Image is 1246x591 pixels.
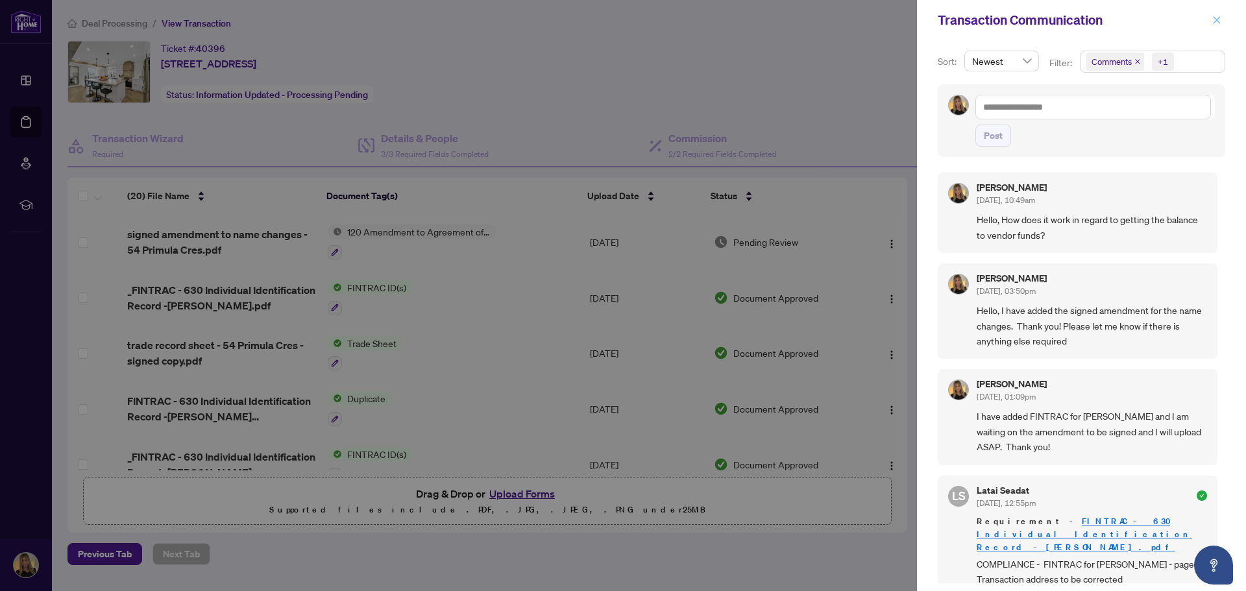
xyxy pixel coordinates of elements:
p: Filter: [1049,56,1074,70]
span: I have added FINTRAC for [PERSON_NAME] and I am waiting on the amendment to be signed and I will ... [977,409,1207,454]
div: +1 [1158,55,1168,68]
span: Newest [972,51,1031,71]
img: Profile Icon [949,274,968,294]
span: Hello, How does it work in regard to getting the balance to vendor funds? [977,212,1207,243]
img: Profile Icon [949,95,968,115]
img: Profile Icon [949,380,968,400]
button: Post [975,125,1011,147]
span: [DATE], 12:55pm [977,498,1036,508]
span: Comments [1092,55,1132,68]
button: Open asap [1194,546,1233,585]
span: [DATE], 03:50pm [977,286,1036,296]
span: check-circle [1197,490,1207,501]
span: Hello, I have added the signed amendment for the name changes. Thank you! Please let me know if t... [977,303,1207,348]
span: Requirement - [977,515,1207,554]
span: [DATE], 01:09pm [977,392,1036,402]
h5: [PERSON_NAME] [977,380,1047,389]
h5: [PERSON_NAME] [977,274,1047,283]
h5: Latai Seadat [977,486,1036,495]
p: Sort: [938,54,959,69]
span: [DATE], 10:49am [977,195,1035,205]
span: close [1134,58,1141,65]
span: close [1212,16,1221,25]
div: Transaction Communication [938,10,1208,30]
span: Comments [1086,53,1144,71]
span: LS [952,487,966,505]
img: Profile Icon [949,184,968,203]
a: FINTRAC - 630 Individual Identification Record -[PERSON_NAME].pdf [977,516,1192,553]
h5: [PERSON_NAME] [977,183,1047,192]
